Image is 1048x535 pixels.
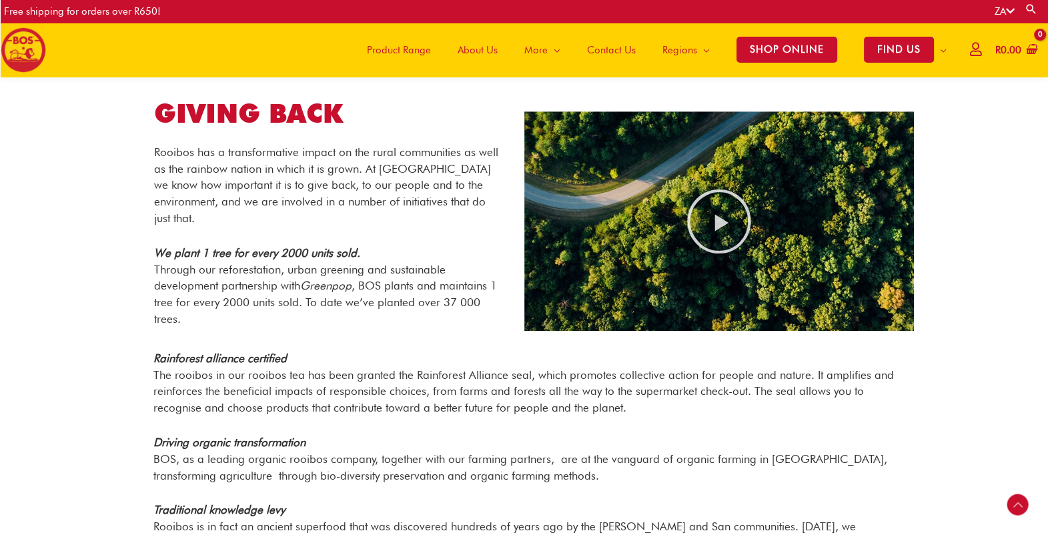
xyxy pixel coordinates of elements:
[153,434,902,484] p: BOS, as a leading organic rooibos company, together with our farming partners, are at the vanguar...
[300,279,352,292] em: Greenpop
[367,30,431,70] span: Product Range
[154,245,504,328] p: Through our reforestation, urban greening and sustainable development partnership with , BOS plan...
[444,22,511,77] a: About Us
[153,350,902,416] p: The rooibos in our rooibos tea has been granted the Rainforest Alliance seal, which promotes coll...
[995,5,1015,17] a: ZA
[153,503,285,516] strong: Traditional knowledge levy
[354,22,444,77] a: Product Range
[154,144,504,227] p: Rooibos has a transformative impact on the rural communities as well as the rainbow nation in whi...
[662,30,697,70] span: Regions
[458,30,498,70] span: About Us
[993,35,1038,65] a: View Shopping Cart, empty
[864,37,934,63] span: FIND US
[995,44,1021,56] bdi: 0.00
[153,436,306,449] strong: Driving organic transformation
[995,44,1001,56] span: R
[723,22,851,77] a: SHOP ONLINE
[686,188,752,255] div: Play Video
[1,27,46,73] img: BOS logo finals-200px
[154,246,360,259] em: We plant 1 tree for every 2000 units sold.
[344,22,960,77] nav: Site Navigation
[511,22,574,77] a: More
[574,22,649,77] a: Contact Us
[524,30,548,70] span: More
[153,352,287,365] strong: Rainforest alliance certified
[154,97,504,131] h2: GIVING BACK
[587,30,636,70] span: Contact Us
[649,22,723,77] a: Regions
[736,37,837,63] span: SHOP ONLINE
[1025,3,1038,15] a: Search button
